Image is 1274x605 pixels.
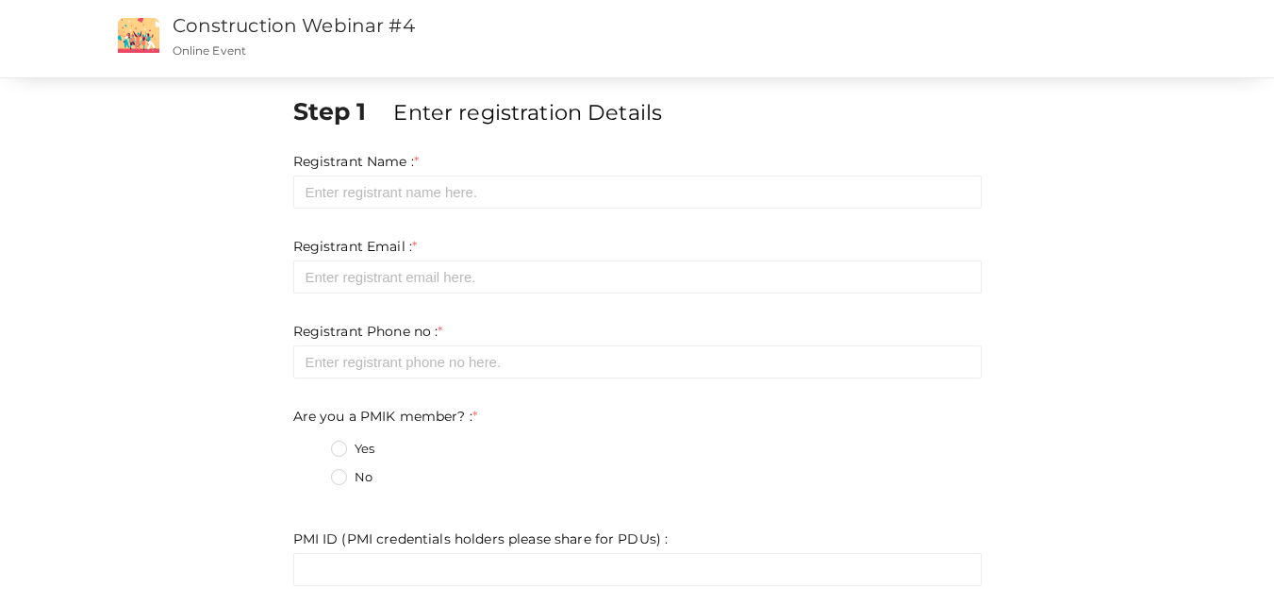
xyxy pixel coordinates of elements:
label: Are you a PMIK member? : [293,407,478,426]
input: Enter registrant email here. [293,260,982,294]
label: PMI ID (PMI credentials holders please share for PDUs) : [293,529,669,548]
label: No [331,468,372,487]
input: Enter registrant name here. [293,176,982,209]
a: Construction Webinar #4 [173,14,415,37]
label: Registrant Phone no : [293,322,443,341]
p: Online Event [173,42,810,59]
input: Enter registrant phone no here. [293,345,982,378]
label: Step 1 [293,94,390,128]
label: Enter registration Details [393,97,662,127]
label: Registrant Name : [293,152,420,171]
label: Registrant Email : [293,237,418,256]
img: event2.png [118,18,159,53]
label: Yes [331,440,374,459]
